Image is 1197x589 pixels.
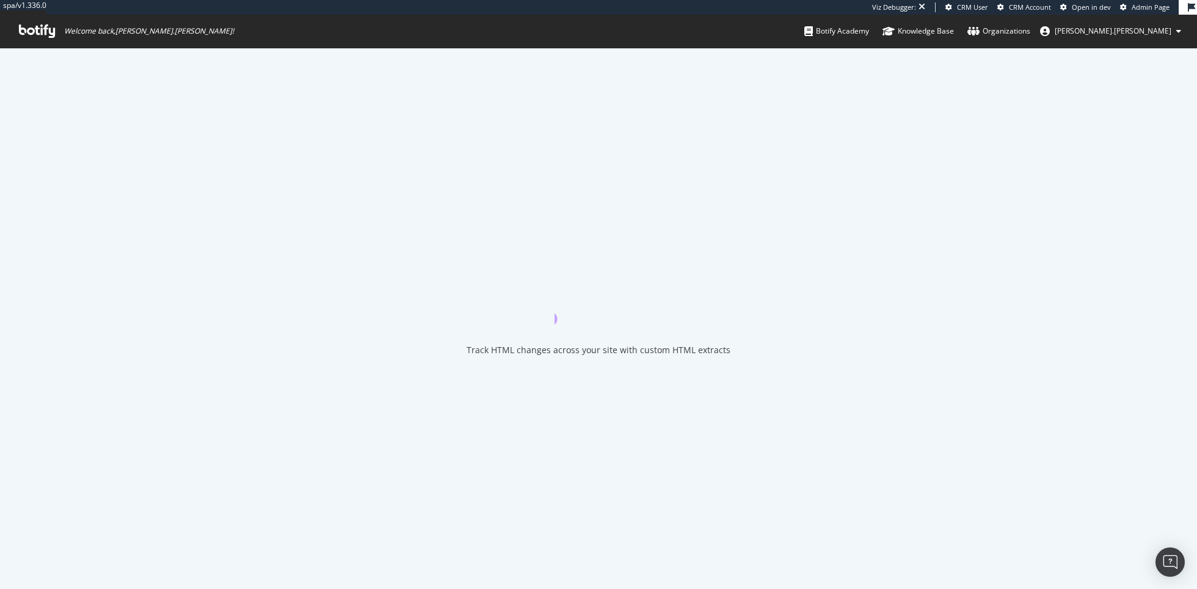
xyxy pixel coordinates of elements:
[555,280,642,324] div: animation
[64,26,234,36] span: Welcome back, [PERSON_NAME].[PERSON_NAME] !
[1060,2,1111,12] a: Open in dev
[882,25,954,37] div: Knowledge Base
[957,2,988,12] span: CRM User
[872,2,916,12] div: Viz Debugger:
[967,25,1030,37] div: Organizations
[1009,2,1051,12] span: CRM Account
[1120,2,1170,12] a: Admin Page
[467,344,730,356] div: Track HTML changes across your site with custom HTML extracts
[1132,2,1170,12] span: Admin Page
[945,2,988,12] a: CRM User
[1155,547,1185,577] div: Open Intercom Messenger
[997,2,1051,12] a: CRM Account
[1072,2,1111,12] span: Open in dev
[804,15,869,48] a: Botify Academy
[804,25,869,37] div: Botify Academy
[967,15,1030,48] a: Organizations
[1055,26,1171,36] span: ryan.flanagan
[882,15,954,48] a: Knowledge Base
[1030,21,1191,41] button: [PERSON_NAME].[PERSON_NAME]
